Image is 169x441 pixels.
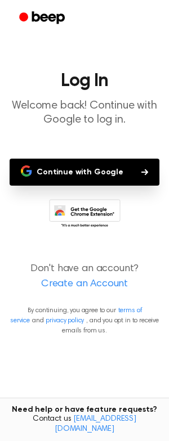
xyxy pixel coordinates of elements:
[9,305,160,336] p: By continuing, you agree to our and , and you opt in to receive emails from us.
[9,99,160,127] p: Welcome back! Continue with Google to log in.
[55,415,136,433] a: [EMAIL_ADDRESS][DOMAIN_NAME]
[10,159,159,186] button: Continue with Google
[11,277,158,292] a: Create an Account
[46,317,84,324] a: privacy policy
[7,415,162,434] span: Contact us
[9,72,160,90] h1: Log In
[9,262,160,292] p: Don't have an account?
[11,7,75,29] a: Beep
